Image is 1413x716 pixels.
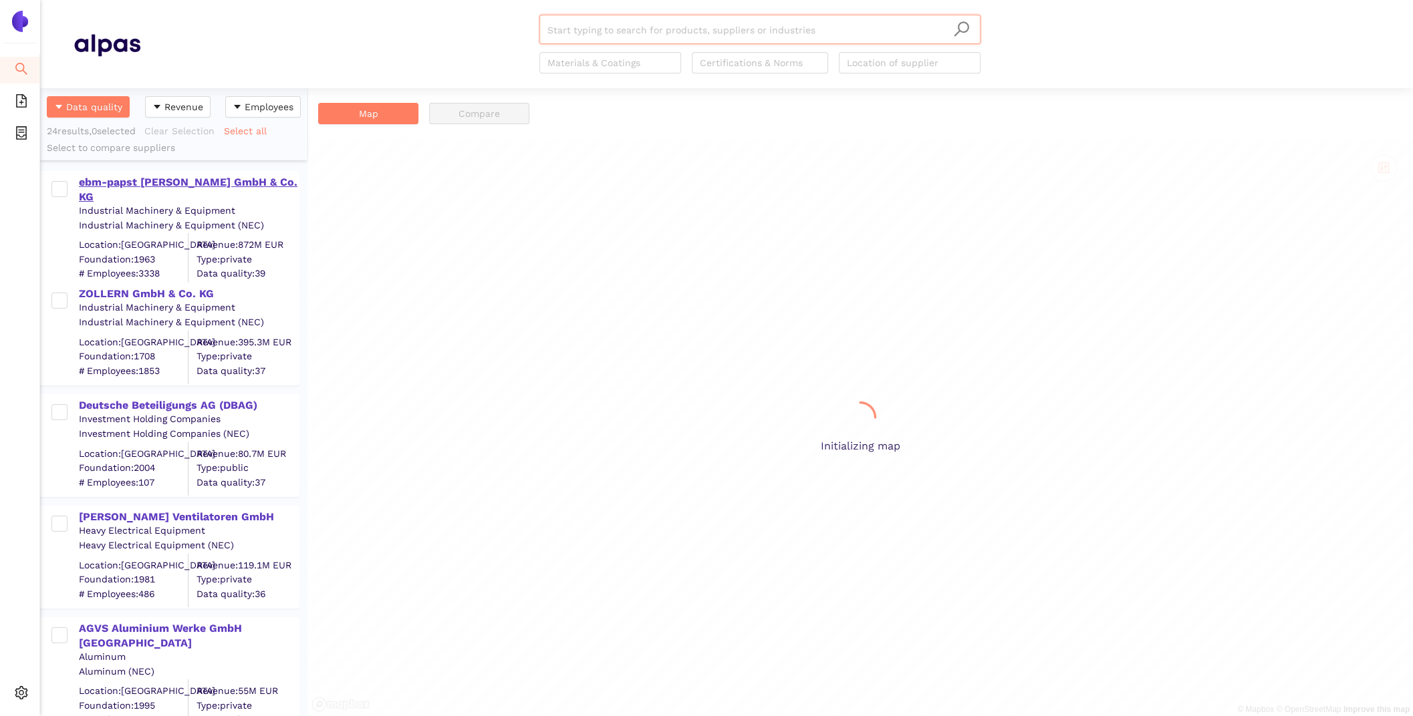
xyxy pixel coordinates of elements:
span: 24 results, 0 selected [47,126,136,136]
span: container [15,122,28,148]
div: Investment Holding Companies (NEC) [79,427,298,441]
div: Revenue: 872M EUR [197,238,298,252]
span: Data quality: 36 [197,587,298,600]
div: Industrial Machinery & Equipment [79,301,298,315]
span: loading [844,401,876,433]
img: Logo [9,11,31,32]
button: Select all [223,120,275,142]
span: setting [15,681,28,708]
span: Data quality: 39 [197,267,298,281]
div: Select to compare suppliers [47,142,301,155]
span: Foundation: 1981 [79,573,188,586]
span: Type: private [197,350,298,363]
div: Location: [GEOGRAPHIC_DATA] [79,238,188,252]
span: Data quality: 37 [197,364,298,377]
span: Foundation: 1963 [79,252,188,266]
span: # Employees: 486 [79,587,188,600]
span: Employees [245,100,293,114]
span: Data quality [66,100,122,114]
div: ZOLLERN GmbH & Co. KG [79,287,298,301]
div: Revenue: 395.3M EUR [197,335,298,349]
div: Industrial Machinery & Equipment [79,204,298,218]
div: Aluminum [79,651,298,664]
div: [PERSON_NAME] Ventilatoren GmbH [79,510,298,524]
span: Select all [224,124,267,138]
div: Location: [GEOGRAPHIC_DATA] [79,558,188,572]
span: search [953,21,970,37]
button: caret-downEmployees [225,96,301,118]
span: # Employees: 1853 [79,364,188,377]
span: Data quality: 37 [197,476,298,489]
button: Map [318,103,418,124]
span: Type: private [197,252,298,266]
div: Revenue: 119.1M EUR [197,558,298,572]
span: Foundation: 1708 [79,350,188,363]
div: ebm-papst [PERSON_NAME] GmbH & Co. KG [79,175,298,205]
span: # Employees: 107 [79,476,188,489]
div: Revenue: 55M EUR [197,685,298,698]
span: Type: public [197,462,298,475]
span: Foundation: 1995 [79,699,188,712]
div: AGVS Aluminium Werke GmbH [GEOGRAPHIC_DATA] [79,621,298,651]
span: Foundation: 2004 [79,462,188,475]
div: Deutsche Beteiligungs AG (DBAG) [79,398,298,413]
div: Heavy Electrical Equipment (NEC) [79,539,298,552]
div: Industrial Machinery & Equipment (NEC) [79,316,298,329]
span: caret-down [152,102,162,113]
button: caret-downRevenue [145,96,211,118]
div: Location: [GEOGRAPHIC_DATA] [79,335,188,349]
div: Location: [GEOGRAPHIC_DATA] [79,685,188,698]
span: caret-down [54,102,63,113]
span: file-add [15,89,28,116]
div: Revenue: 80.7M EUR [197,447,298,460]
span: Map [359,106,378,121]
span: Type: private [197,573,298,586]
span: search [15,57,28,84]
div: Initializing map [307,139,1413,716]
div: Industrial Machinery & Equipment (NEC) [79,218,298,232]
button: caret-downData quality [47,96,130,118]
button: Clear Selection [144,120,223,142]
span: caret-down [233,102,242,113]
img: Homepage [74,28,140,61]
span: # Employees: 3338 [79,267,188,281]
div: Location: [GEOGRAPHIC_DATA] [79,447,188,460]
span: Revenue [164,100,203,114]
div: Investment Holding Companies [79,413,298,426]
div: Heavy Electrical Equipment [79,524,298,538]
div: Aluminum (NEC) [79,665,298,678]
span: Type: private [197,699,298,712]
